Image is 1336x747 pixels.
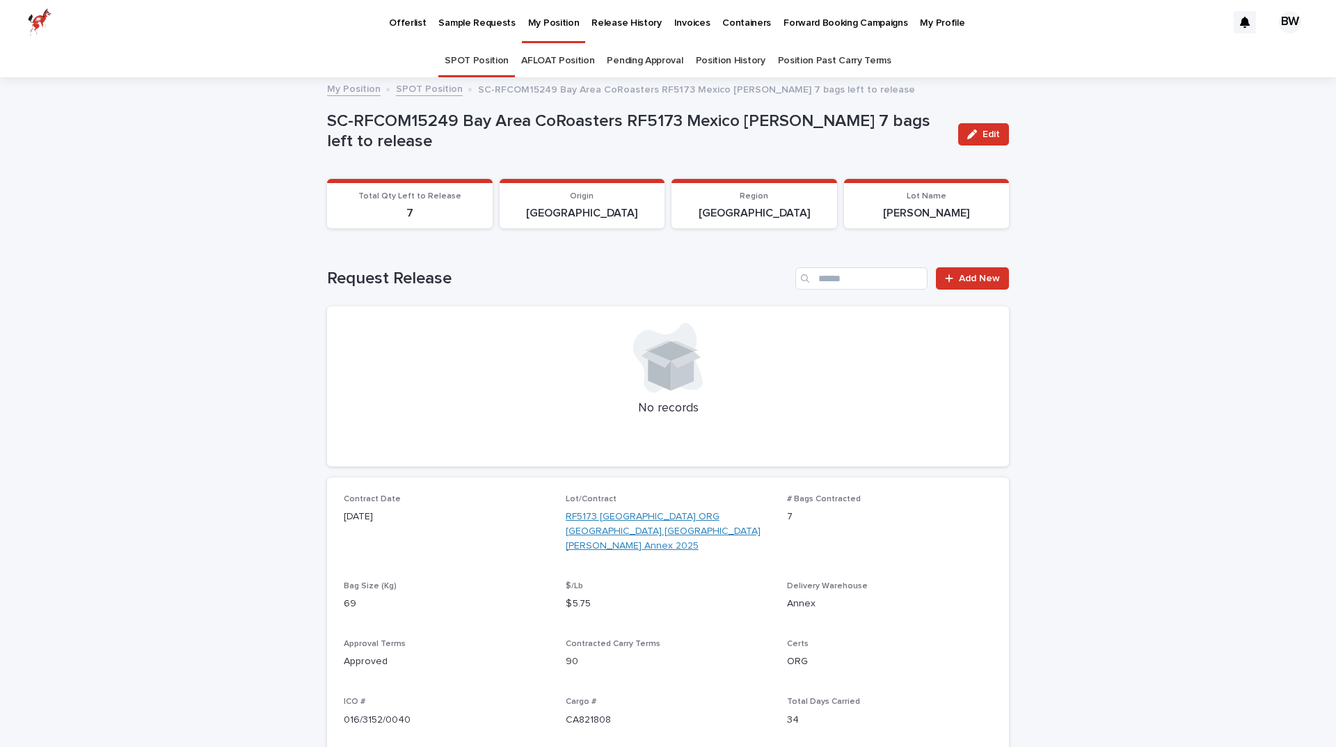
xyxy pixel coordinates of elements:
[566,597,771,611] p: $ 5.75
[344,495,401,503] span: Contract Date
[335,207,484,220] p: 7
[983,129,1000,139] span: Edit
[680,207,829,220] p: [GEOGRAPHIC_DATA]
[566,654,771,669] p: 90
[566,495,617,503] span: Lot/Contract
[787,597,992,611] p: Annex
[344,582,397,590] span: Bag Size (Kg)
[344,698,365,706] span: ICO #
[607,45,683,77] a: Pending Approval
[787,654,992,669] p: ORG
[566,698,596,706] span: Cargo #
[959,274,1000,283] span: Add New
[478,81,915,96] p: SC-RFCOM15249 Bay Area CoRoasters RF5173 Mexico [PERSON_NAME] 7 bags left to release
[566,582,583,590] span: $/Lb
[396,80,463,96] a: SPOT Position
[344,510,549,524] p: [DATE]
[787,510,992,524] p: 7
[787,582,868,590] span: Delivery Warehouse
[521,45,594,77] a: AFLOAT Position
[566,510,771,553] a: RF5173 [GEOGRAPHIC_DATA] ORG [GEOGRAPHIC_DATA] [GEOGRAPHIC_DATA][PERSON_NAME] Annex 2025
[958,123,1009,146] button: Edit
[445,45,509,77] a: SPOT Position
[740,192,768,200] span: Region
[344,713,549,728] p: 016/3152/0040
[907,192,946,200] span: Lot Name
[787,713,992,728] p: 34
[344,401,992,416] p: No records
[508,207,657,220] p: [GEOGRAPHIC_DATA]
[358,192,461,200] span: Total Qty Left to Release
[787,495,861,503] span: # Bags Contracted
[327,111,947,152] p: SC-RFCOM15249 Bay Area CoRoasters RF5173 Mexico [PERSON_NAME] 7 bags left to release
[344,640,406,648] span: Approval Terms
[1279,11,1301,33] div: BW
[344,597,549,611] p: 69
[28,8,51,36] img: zttTXibQQrCfv9chImQE
[327,269,790,289] h1: Request Release
[787,698,860,706] span: Total Days Carried
[795,267,928,290] input: Search
[787,640,809,648] span: Certs
[778,45,891,77] a: Position Past Carry Terms
[566,640,660,648] span: Contracted Carry Terms
[852,207,1001,220] p: [PERSON_NAME]
[570,192,594,200] span: Origin
[936,267,1009,290] a: Add New
[696,45,765,77] a: Position History
[344,654,549,669] p: Approved
[327,80,381,96] a: My Position
[566,713,771,728] p: CA821808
